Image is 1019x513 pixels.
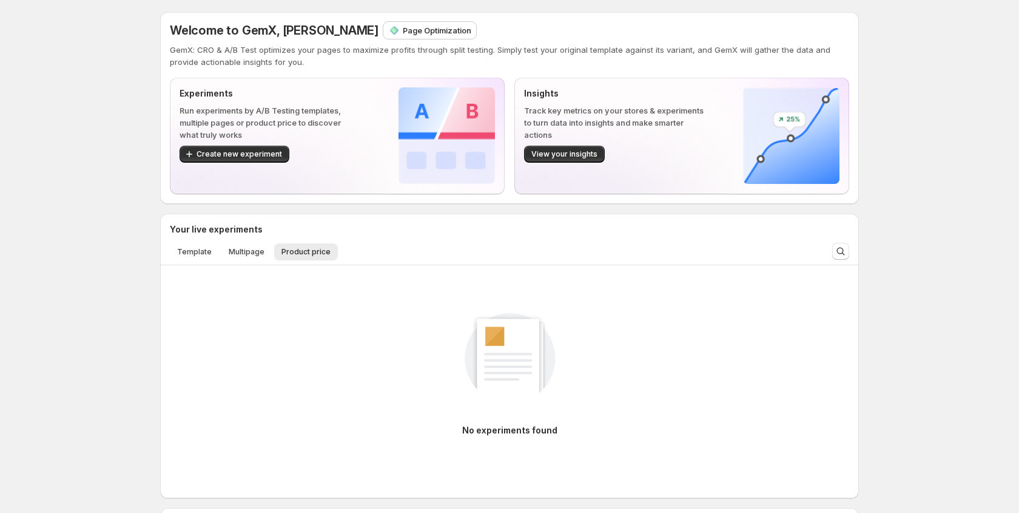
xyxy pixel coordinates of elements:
[462,424,557,437] p: No experiments found
[531,149,597,159] span: View your insights
[180,87,360,100] p: Experiments
[170,223,263,236] h3: Your live experiments
[388,24,400,36] img: Page Optimization
[524,104,704,141] p: Track key metrics on your stores & experiments to turn data into insights and make smarter actions
[399,87,495,184] img: Experiments
[170,23,378,38] span: Welcome to GemX, [PERSON_NAME]
[403,24,471,36] p: Page Optimization
[832,243,849,260] button: Search and filter results
[524,146,605,163] button: View your insights
[197,149,282,159] span: Create new experiment
[524,87,704,100] p: Insights
[743,87,839,184] img: Insights
[229,247,264,257] span: Multipage
[281,247,331,257] span: Product price
[170,44,849,68] p: GemX: CRO & A/B Test optimizes your pages to maximize profits through split testing. Simply test ...
[177,247,212,257] span: Template
[180,146,289,163] button: Create new experiment
[180,104,360,141] p: Run experiments by A/B Testing templates, multiple pages or product price to discover what truly ...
